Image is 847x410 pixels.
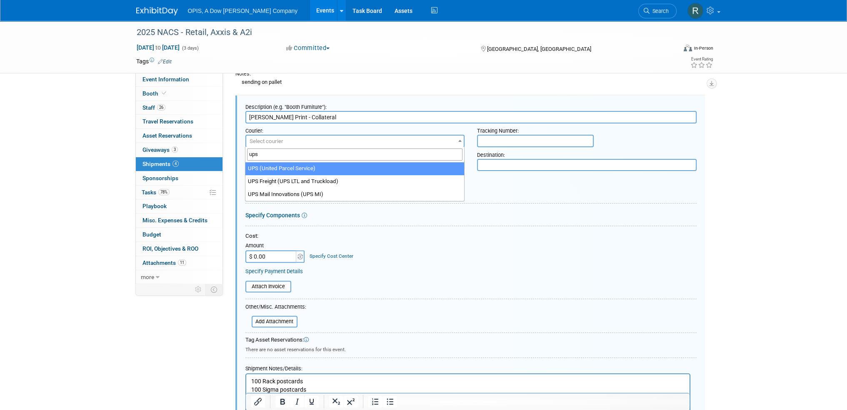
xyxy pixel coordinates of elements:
[136,186,222,199] a: Tasks78%
[245,175,464,188] li: UPS Freight (UPS LTL and Truckload)
[310,253,353,259] a: Specify Cost Center
[245,162,464,175] li: UPS (United Parcel Service)
[477,123,697,135] div: Tracking Number:
[650,8,669,14] span: Search
[290,396,304,407] button: Italic
[136,270,222,284] a: more
[181,45,199,51] span: (3 days)
[178,259,186,266] span: 11
[136,73,222,86] a: Event Information
[142,189,170,196] span: Tasks
[245,361,690,373] div: Shipment Notes/Details:
[690,57,712,61] div: Event Rating
[245,123,465,135] div: Courier:
[235,78,705,86] div: sending on pallet
[487,46,591,52] span: [GEOGRAPHIC_DATA], [GEOGRAPHIC_DATA]
[329,396,343,407] button: Subscript
[172,161,179,167] span: 4
[154,44,162,51] span: to
[627,43,713,56] div: Event Format
[142,146,178,153] span: Giveaways
[245,232,697,240] div: Cost:
[162,91,166,96] i: Booth reservation complete
[247,148,462,161] input: Search...
[142,104,165,111] span: Staff
[157,104,165,111] span: 26
[188,8,298,14] span: OPIS, A Dow [PERSON_NAME] Company
[477,148,697,159] div: Destination:
[142,231,161,238] span: Budget
[205,284,222,295] td: Toggle Event Tabs
[136,171,222,185] a: Sponsorships
[368,396,382,407] button: Numbered list
[142,259,186,266] span: Attachments
[136,57,172,65] td: Tags
[687,3,703,19] img: Renee Ortner
[142,90,168,97] span: Booth
[136,214,222,227] a: Misc. Expenses & Credits
[275,396,290,407] button: Bold
[142,245,198,252] span: ROI, Objectives & ROO
[693,45,713,51] div: In-Person
[172,146,178,153] span: 3
[142,132,192,139] span: Asset Reservations
[136,7,178,15] img: ExhibitDay
[245,100,697,111] div: Description (e.g. "Booth Furniture"):
[191,284,206,295] td: Personalize Event Tab Strip
[142,175,178,181] span: Sponsorships
[142,203,167,209] span: Playbook
[245,344,697,353] div: There are no asset reservations for this event.
[136,242,222,256] a: ROI, Objectives & ROO
[136,101,222,115] a: Staff26
[245,188,464,201] li: UPS Mail Innovations (UPS MI)
[136,157,222,171] a: Shipments4
[235,70,705,78] div: Notes:
[158,59,172,65] a: Edit
[142,76,189,83] span: Event Information
[142,217,207,224] span: Misc. Expenses & Credits
[136,115,222,128] a: Travel Reservations
[136,256,222,270] a: Attachments11
[142,118,193,125] span: Travel Reservations
[136,143,222,157] a: Giveaways3
[245,242,306,250] div: Amount
[305,396,319,407] button: Underline
[245,303,306,313] div: Other/Misc. Attachments:
[136,44,180,51] span: [DATE] [DATE]
[638,4,677,18] a: Search
[383,396,397,407] button: Bullet list
[136,87,222,101] a: Booth
[684,45,692,51] img: Format-Inperson.png
[142,161,179,167] span: Shipments
[251,396,265,407] button: Insert/edit link
[245,336,697,344] div: Tag Asset Reservations:
[250,138,283,144] span: Select courier
[136,228,222,241] a: Budget
[136,199,222,213] a: Playbook
[283,44,333,53] button: Committed
[245,212,300,219] a: Specify Components
[134,25,664,40] div: 2025 NACS - Retail, Axxis & A2i
[344,396,358,407] button: Superscript
[245,268,303,274] a: Specify Payment Details
[136,129,222,143] a: Asset Reservations
[141,274,154,280] span: more
[158,189,170,195] span: 78%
